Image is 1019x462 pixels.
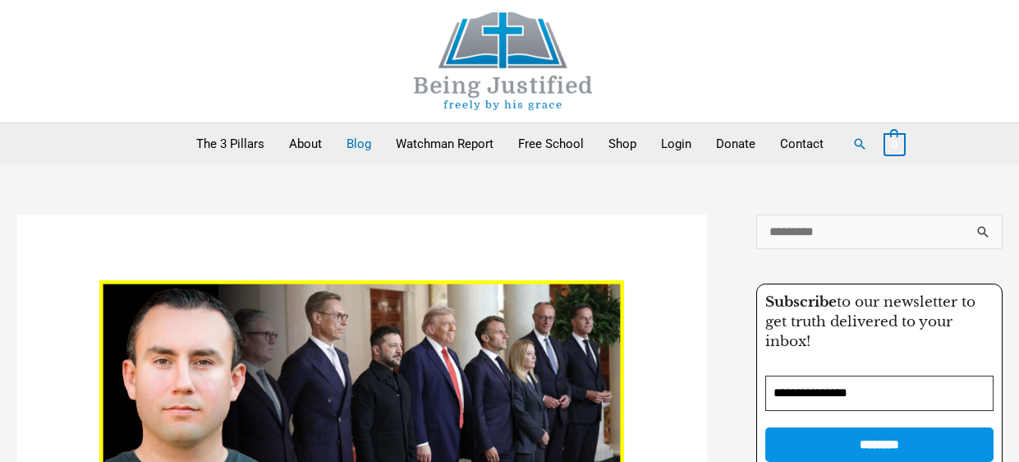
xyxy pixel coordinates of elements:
[765,376,994,411] input: Email Address *
[596,123,649,164] a: Shop
[99,420,625,435] a: Read: Peace, peace with Trump when there is NO PEACE
[884,136,906,151] a: View Shopping Cart, empty
[704,123,768,164] a: Donate
[380,12,627,110] img: Being Justified
[184,123,836,164] nav: Primary Site Navigation
[852,136,867,151] a: Search button
[765,293,975,350] span: to our newsletter to get truth delivered to your inbox!
[649,123,704,164] a: Login
[768,123,836,164] a: Contact
[892,138,897,150] span: 0
[277,123,334,164] a: About
[506,123,596,164] a: Free School
[383,123,506,164] a: Watchman Report
[334,123,383,164] a: Blog
[184,123,277,164] a: The 3 Pillars
[765,293,837,311] strong: Subscribe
